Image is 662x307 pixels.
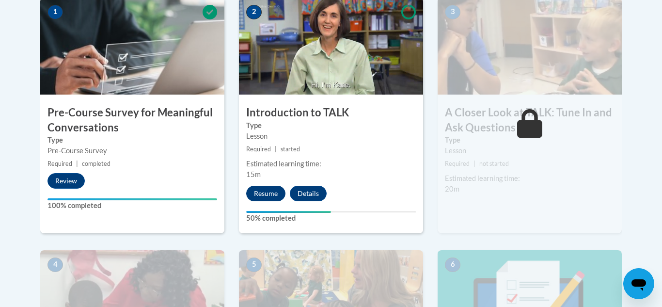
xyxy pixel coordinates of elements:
[47,5,63,19] span: 1
[47,145,217,156] div: Pre-Course Survey
[473,160,475,167] span: |
[275,145,277,153] span: |
[40,105,224,135] h3: Pre-Course Survey for Meaningful Conversations
[445,145,615,156] div: Lesson
[47,173,85,189] button: Review
[246,211,331,213] div: Your progress
[445,258,460,272] span: 6
[479,160,509,167] span: not started
[246,170,261,178] span: 15m
[47,258,63,272] span: 4
[246,131,416,142] div: Lesson
[47,135,217,145] label: Type
[623,268,654,299] iframe: Button to launch messaging window
[246,5,262,19] span: 2
[445,160,470,167] span: Required
[281,145,300,153] span: started
[47,160,72,167] span: Required
[290,186,327,201] button: Details
[445,185,459,193] span: 20m
[246,120,416,131] label: Type
[246,258,262,272] span: 5
[445,5,460,19] span: 3
[438,105,622,135] h3: A Closer Look at TALK: Tune In and Ask Questions
[445,173,615,184] div: Estimated learning time:
[246,186,285,201] button: Resume
[246,145,271,153] span: Required
[239,105,423,120] h3: Introduction to TALK
[445,135,615,145] label: Type
[47,198,217,200] div: Your progress
[47,200,217,211] label: 100% completed
[76,160,78,167] span: |
[82,160,110,167] span: completed
[246,213,416,224] label: 50% completed
[246,159,416,169] div: Estimated learning time:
